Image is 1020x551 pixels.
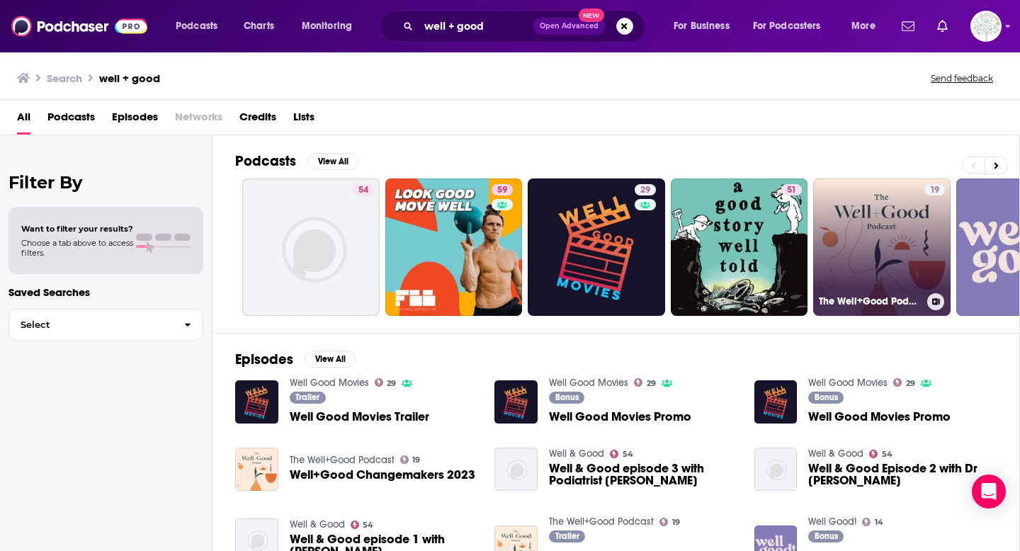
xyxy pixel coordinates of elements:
span: Credits [239,106,276,135]
a: PodcastsView All [235,152,358,170]
button: open menu [292,15,370,38]
a: Well Good Movies Trailer [290,411,429,423]
span: 51 [787,183,796,198]
a: Show notifications dropdown [896,14,920,38]
span: Choose a tab above to access filters. [21,238,133,258]
a: Podcasts [47,106,95,135]
span: 29 [906,380,915,387]
h2: Filter By [8,172,203,193]
h2: Podcasts [235,152,296,170]
span: 54 [623,451,633,458]
span: 19 [930,183,939,198]
a: Episodes [112,106,158,135]
a: Well & Good episode 3 with Podiatrist Ben Westaway [549,462,737,487]
a: 19 [400,455,421,464]
h3: well + good [99,72,160,85]
span: Bonus [815,393,838,402]
a: Well Good Movies Promo [549,411,691,423]
img: Podchaser - Follow, Share and Rate Podcasts [11,13,147,40]
span: 29 [387,380,396,387]
a: Well & Good [290,518,345,530]
a: 19The Well+Good Podcast [813,178,951,316]
a: The Well+Good Podcast [290,454,395,466]
button: Send feedback [926,72,997,84]
button: open menu [744,15,841,38]
button: View All [307,153,358,170]
div: Open Intercom Messenger [972,475,1006,509]
span: Open Advanced [540,23,599,30]
a: Well Good! [808,516,856,528]
button: Show profile menu [970,11,1002,42]
span: 14 [875,519,883,526]
a: 29 [528,178,665,316]
span: Monitoring [302,16,352,36]
img: Well Good Movies Promo [754,380,798,424]
span: 29 [640,183,650,198]
span: Well & Good Episode 2 with Dr [PERSON_NAME] [808,462,997,487]
img: Well+Good Changemakers 2023 [235,448,278,491]
h3: Search [47,72,82,85]
p: Saved Searches [8,285,203,299]
a: Well & Good [549,448,604,460]
a: Well & Good episode 3 with Podiatrist Ben Westaway [494,448,538,491]
span: 54 [363,522,373,528]
span: 59 [497,183,507,198]
a: 51 [671,178,808,316]
a: EpisodesView All [235,351,356,368]
span: Networks [175,106,222,135]
a: 54 [869,450,892,458]
a: Show notifications dropdown [931,14,953,38]
a: 51 [781,184,802,195]
a: Well & Good Episode 2 with Dr John Lang [808,462,997,487]
img: Well Good Movies Trailer [235,380,278,424]
a: All [17,106,30,135]
a: 59 [385,178,523,316]
span: Well & Good episode 3 with Podiatrist [PERSON_NAME] [549,462,737,487]
a: 29 [375,378,397,387]
a: Well Good Movies Promo [808,411,951,423]
img: Well & Good Episode 2 with Dr John Lang [754,448,798,491]
a: 59 [492,184,513,195]
span: Want to filter your results? [21,224,133,234]
span: Lists [293,106,314,135]
span: Trailer [555,532,579,540]
img: User Profile [970,11,1002,42]
a: 54 [610,450,633,458]
a: 54 [353,184,374,195]
a: The Well+Good Podcast [549,516,654,528]
div: Search podcasts, credits, & more... [393,10,659,42]
a: 29 [634,378,656,387]
a: Well Good Movies [290,377,369,389]
span: More [851,16,875,36]
button: Open AdvancedNew [533,18,605,35]
span: Logged in as WunderTanya [970,11,1002,42]
a: Well+Good Changemakers 2023 [290,469,475,481]
input: Search podcasts, credits, & more... [419,15,533,38]
a: 54 [351,521,374,529]
h3: The Well+Good Podcast [819,295,922,307]
span: 19 [412,457,420,463]
span: Podcasts [176,16,217,36]
button: open menu [841,15,893,38]
span: 19 [672,519,680,526]
a: 54 [242,178,380,316]
img: Well Good Movies Promo [494,380,538,424]
a: 19 [924,184,945,195]
span: 54 [358,183,368,198]
button: View All [305,351,356,368]
span: For Podcasters [753,16,821,36]
a: Charts [234,15,283,38]
button: open menu [664,15,747,38]
a: 19 [659,518,680,526]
